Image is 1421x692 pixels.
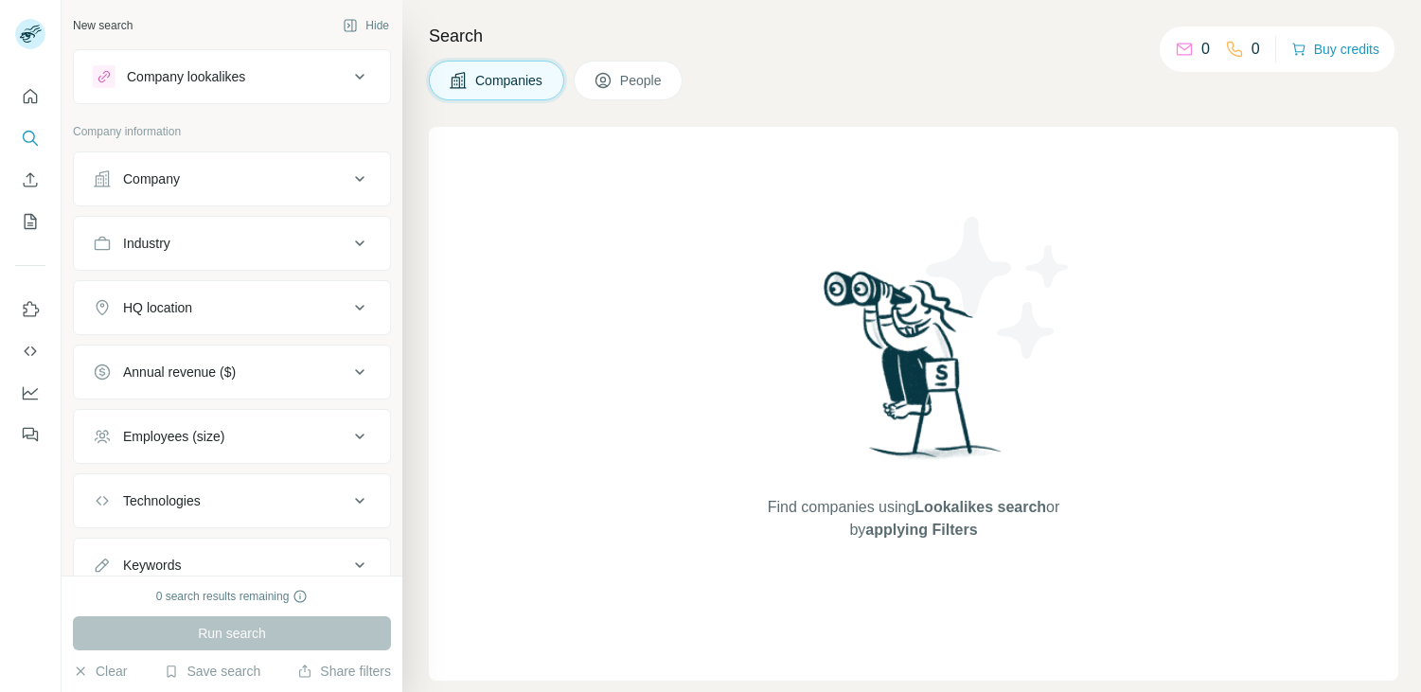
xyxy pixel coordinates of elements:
[123,363,236,381] div: Annual revenue ($)
[15,204,45,239] button: My lists
[620,71,664,90] span: People
[1201,38,1210,61] p: 0
[15,121,45,155] button: Search
[123,427,224,446] div: Employees (size)
[762,496,1065,541] span: Find companies using or by
[164,662,260,681] button: Save search
[915,499,1046,515] span: Lookalikes search
[73,17,133,34] div: New search
[15,293,45,327] button: Use Surfe on LinkedIn
[865,522,977,538] span: applying Filters
[74,54,390,99] button: Company lookalikes
[1252,38,1260,61] p: 0
[15,80,45,114] button: Quick start
[815,266,1012,477] img: Surfe Illustration - Woman searching with binoculars
[74,221,390,266] button: Industry
[329,11,402,40] button: Hide
[74,478,390,523] button: Technologies
[123,556,181,575] div: Keywords
[1291,36,1379,62] button: Buy credits
[123,169,180,188] div: Company
[15,417,45,452] button: Feedback
[74,156,390,202] button: Company
[73,123,391,140] p: Company information
[15,334,45,368] button: Use Surfe API
[15,376,45,410] button: Dashboard
[15,163,45,197] button: Enrich CSV
[123,234,170,253] div: Industry
[297,662,391,681] button: Share filters
[475,71,544,90] span: Companies
[914,203,1084,373] img: Surfe Illustration - Stars
[156,588,309,605] div: 0 search results remaining
[123,491,201,510] div: Technologies
[429,23,1398,49] h4: Search
[73,662,127,681] button: Clear
[74,542,390,588] button: Keywords
[74,285,390,330] button: HQ location
[123,298,192,317] div: HQ location
[74,414,390,459] button: Employees (size)
[127,67,245,86] div: Company lookalikes
[74,349,390,395] button: Annual revenue ($)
